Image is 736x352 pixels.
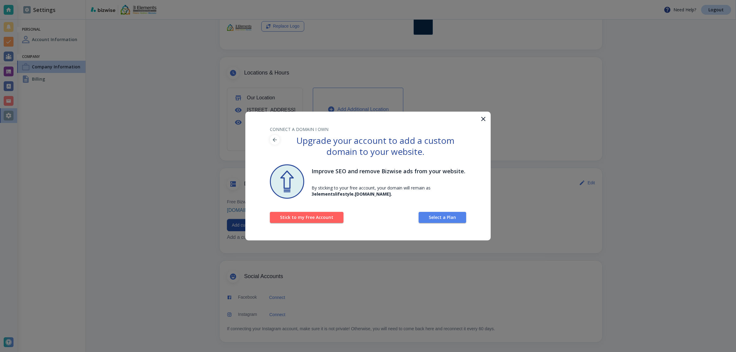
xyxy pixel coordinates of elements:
[270,212,343,223] button: Stick to my Free Account
[312,191,392,197] strong: 3elementslifestyle . [DOMAIN_NAME] .
[312,167,466,175] h2: Improve SEO and remove Bizwise ads from your website.
[312,185,431,197] span: By sticking to your free account, your domain will remain as
[270,164,304,199] img: Domains upgrade account
[280,215,333,220] span: Stick to my Free Account
[419,212,466,223] button: Select a Plan
[270,126,328,132] span: CONNECT A DOMAIN I OWN
[429,215,456,220] span: Select a Plan
[285,135,466,157] h1: Upgrade your account to add a custom domain to your website.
